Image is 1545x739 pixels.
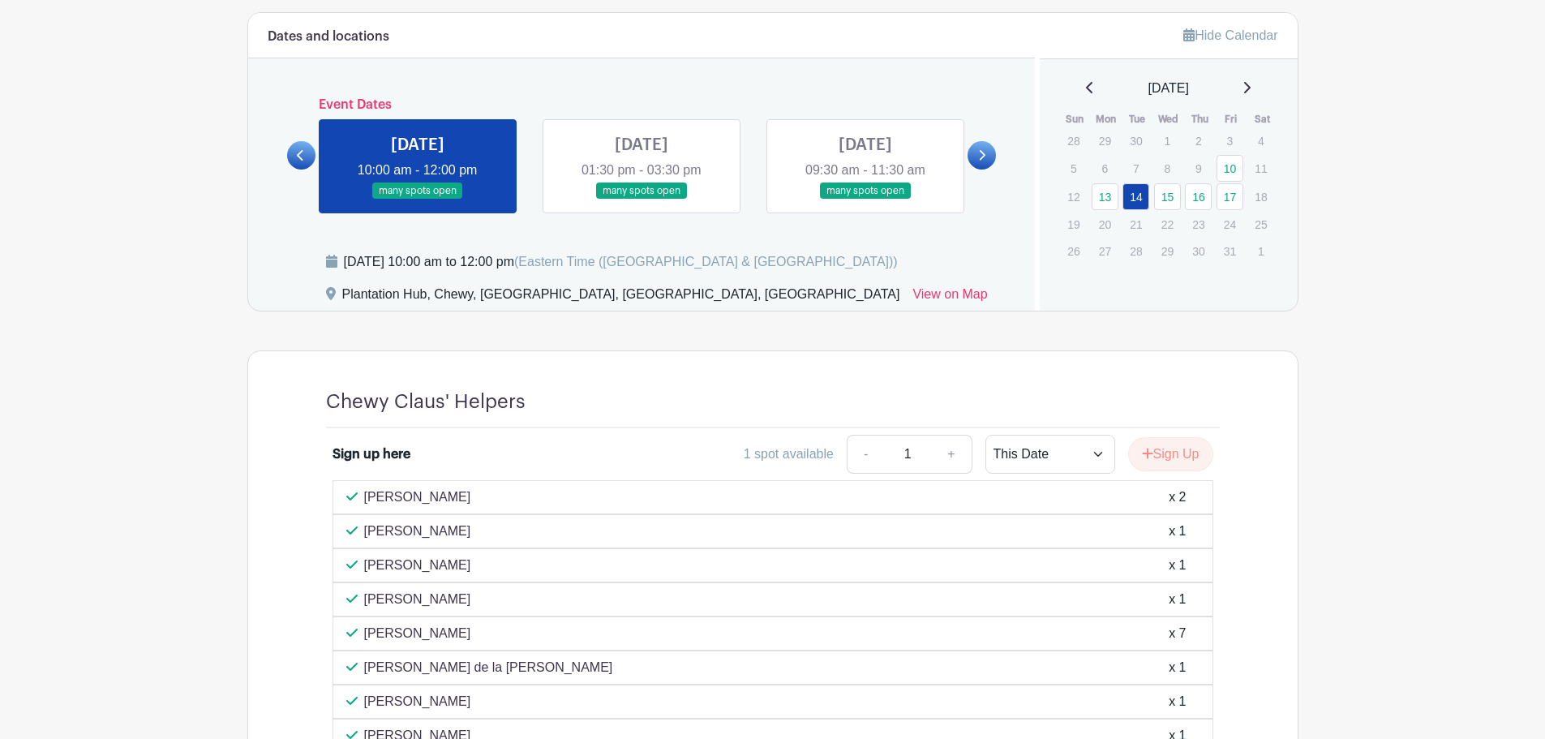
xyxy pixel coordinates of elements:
p: 3 [1217,128,1243,153]
p: 4 [1247,128,1274,153]
button: Sign Up [1128,437,1213,471]
h6: Dates and locations [268,29,389,45]
p: [PERSON_NAME] [364,590,471,609]
p: 30 [1122,128,1149,153]
p: 2 [1185,128,1212,153]
p: 11 [1247,156,1274,181]
h6: Event Dates [315,97,968,113]
p: 30 [1185,238,1212,264]
th: Wed [1153,111,1185,127]
p: 26 [1060,238,1087,264]
span: [DATE] [1148,79,1189,98]
p: 18 [1247,184,1274,209]
th: Sun [1059,111,1091,127]
p: 19 [1060,212,1087,237]
p: [PERSON_NAME] [364,522,471,541]
th: Sat [1247,111,1278,127]
div: x 2 [1169,488,1186,507]
div: Plantation Hub, Chewy, [GEOGRAPHIC_DATA], [GEOGRAPHIC_DATA], [GEOGRAPHIC_DATA] [342,285,900,311]
p: 23 [1185,212,1212,237]
p: 1 [1247,238,1274,264]
p: 31 [1217,238,1243,264]
p: 20 [1092,212,1118,237]
p: 9 [1185,156,1212,181]
div: x 1 [1169,658,1186,677]
p: 27 [1092,238,1118,264]
a: View on Map [912,285,987,311]
p: 5 [1060,156,1087,181]
div: 1 spot available [744,445,834,464]
p: [PERSON_NAME] [364,488,471,507]
p: 7 [1122,156,1149,181]
div: [DATE] 10:00 am to 12:00 pm [344,252,898,272]
a: Hide Calendar [1183,28,1277,42]
a: 15 [1154,183,1181,210]
a: 17 [1217,183,1243,210]
div: x 1 [1169,590,1186,609]
a: 14 [1122,183,1149,210]
p: 21 [1122,212,1149,237]
a: - [847,435,884,474]
th: Mon [1091,111,1122,127]
p: 1 [1154,128,1181,153]
div: x 1 [1169,522,1186,541]
p: [PERSON_NAME] [364,624,471,643]
a: + [931,435,972,474]
th: Tue [1122,111,1153,127]
p: [PERSON_NAME] [364,556,471,575]
div: x 1 [1169,692,1186,711]
span: (Eastern Time ([GEOGRAPHIC_DATA] & [GEOGRAPHIC_DATA])) [514,255,898,269]
p: [PERSON_NAME] [364,692,471,711]
th: Fri [1216,111,1247,127]
p: 22 [1154,212,1181,237]
th: Thu [1184,111,1216,127]
h4: Chewy Claus' Helpers [326,390,526,414]
p: 8 [1154,156,1181,181]
p: [PERSON_NAME] de la [PERSON_NAME] [364,658,613,677]
p: 12 [1060,184,1087,209]
a: 10 [1217,155,1243,182]
p: 29 [1092,128,1118,153]
p: 29 [1154,238,1181,264]
p: 28 [1122,238,1149,264]
div: x 1 [1169,556,1186,575]
div: Sign up here [333,445,410,464]
p: 24 [1217,212,1243,237]
p: 6 [1092,156,1118,181]
div: x 7 [1169,624,1186,643]
a: 13 [1092,183,1118,210]
a: 16 [1185,183,1212,210]
p: 25 [1247,212,1274,237]
p: 28 [1060,128,1087,153]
